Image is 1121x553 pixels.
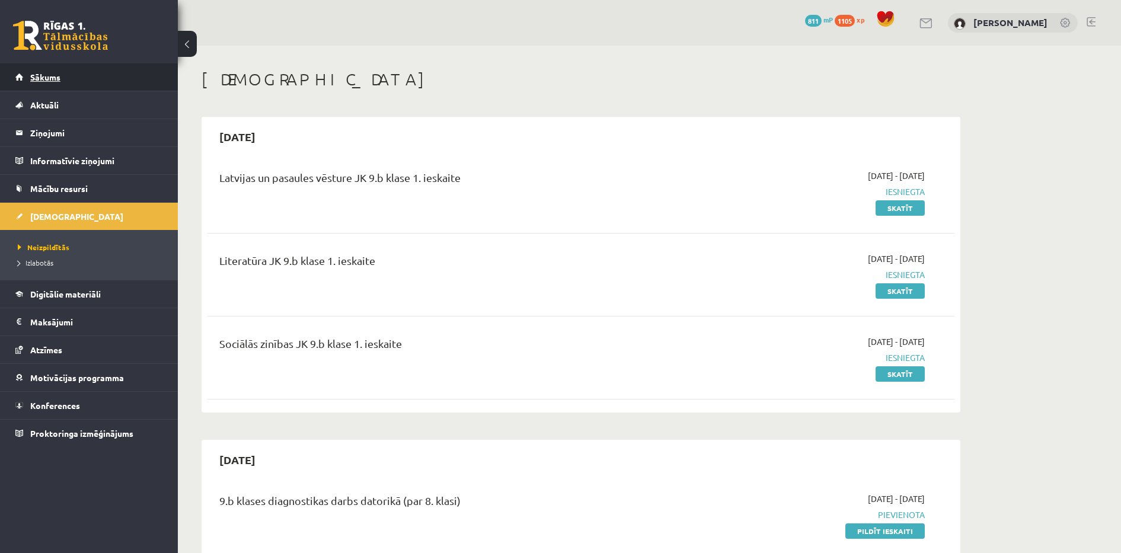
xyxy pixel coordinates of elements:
[30,428,133,439] span: Proktoringa izmēģinājums
[18,242,69,252] span: Neizpildītās
[30,289,101,299] span: Digitālie materiāli
[207,123,267,151] h2: [DATE]
[219,335,684,357] div: Sociālās zinības JK 9.b klase 1. ieskaite
[202,69,960,89] h1: [DEMOGRAPHIC_DATA]
[219,493,684,514] div: 9.b klases diagnostikas darbs datorikā (par 8. klasi)
[868,335,925,348] span: [DATE] - [DATE]
[30,400,80,411] span: Konferences
[15,91,163,119] a: Aktuāli
[701,351,925,364] span: Iesniegta
[15,280,163,308] a: Digitālie materiāli
[701,268,925,281] span: Iesniegta
[15,63,163,91] a: Sākums
[876,283,925,299] a: Skatīt
[30,147,163,174] legend: Informatīvie ziņojumi
[219,252,684,274] div: Literatūra JK 9.b klase 1. ieskaite
[805,15,833,24] a: 811 mP
[30,72,60,82] span: Sākums
[15,119,163,146] a: Ziņojumi
[15,175,163,202] a: Mācību resursi
[973,17,1047,28] a: [PERSON_NAME]
[701,186,925,198] span: Iesniegta
[30,372,124,383] span: Motivācijas programma
[207,446,267,474] h2: [DATE]
[18,242,166,252] a: Neizpildītās
[835,15,855,27] span: 1105
[30,344,62,355] span: Atzīmes
[15,147,163,174] a: Informatīvie ziņojumi
[868,493,925,505] span: [DATE] - [DATE]
[876,366,925,382] a: Skatīt
[857,15,864,24] span: xp
[845,523,925,539] a: Pildīt ieskaiti
[835,15,870,24] a: 1105 xp
[15,203,163,230] a: [DEMOGRAPHIC_DATA]
[876,200,925,216] a: Skatīt
[954,18,966,30] img: Maksims Nevedomijs
[30,308,163,335] legend: Maksājumi
[15,308,163,335] a: Maksājumi
[15,392,163,419] a: Konferences
[13,21,108,50] a: Rīgas 1. Tālmācības vidusskola
[18,258,53,267] span: Izlabotās
[868,170,925,182] span: [DATE] - [DATE]
[18,257,166,268] a: Izlabotās
[15,420,163,447] a: Proktoringa izmēģinājums
[823,15,833,24] span: mP
[805,15,822,27] span: 811
[30,100,59,110] span: Aktuāli
[868,252,925,265] span: [DATE] - [DATE]
[30,119,163,146] legend: Ziņojumi
[219,170,684,191] div: Latvijas un pasaules vēsture JK 9.b klase 1. ieskaite
[30,183,88,194] span: Mācību resursi
[30,211,123,222] span: [DEMOGRAPHIC_DATA]
[15,336,163,363] a: Atzīmes
[701,509,925,521] span: Pievienota
[15,364,163,391] a: Motivācijas programma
